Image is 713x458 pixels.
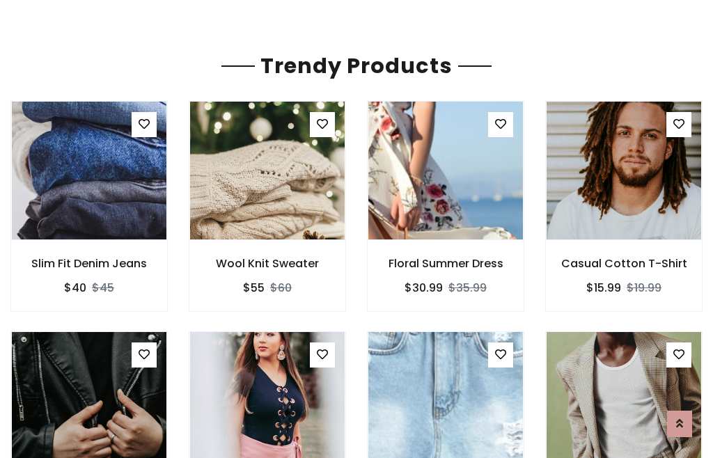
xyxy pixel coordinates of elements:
[546,257,702,270] h6: Casual Cotton T-Shirt
[586,281,621,294] h6: $15.99
[189,257,345,270] h6: Wool Knit Sweater
[448,280,487,296] del: $35.99
[243,281,265,294] h6: $55
[368,257,524,270] h6: Floral Summer Dress
[405,281,443,294] h6: $30.99
[92,280,114,296] del: $45
[255,51,458,81] span: Trendy Products
[627,280,661,296] del: $19.99
[11,257,167,270] h6: Slim Fit Denim Jeans
[64,281,86,294] h6: $40
[270,280,292,296] del: $60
